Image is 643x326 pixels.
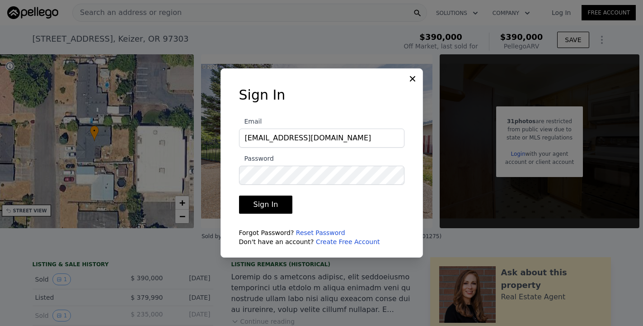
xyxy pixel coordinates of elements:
[239,196,293,214] button: Sign In
[316,238,380,245] a: Create Free Account
[239,166,404,185] input: Password
[296,229,345,236] a: Reset Password
[239,155,274,162] span: Password
[239,87,404,103] h3: Sign In
[239,129,404,148] input: Email
[239,118,262,125] span: Email
[239,228,404,246] div: Forgot Password? Don't have an account?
